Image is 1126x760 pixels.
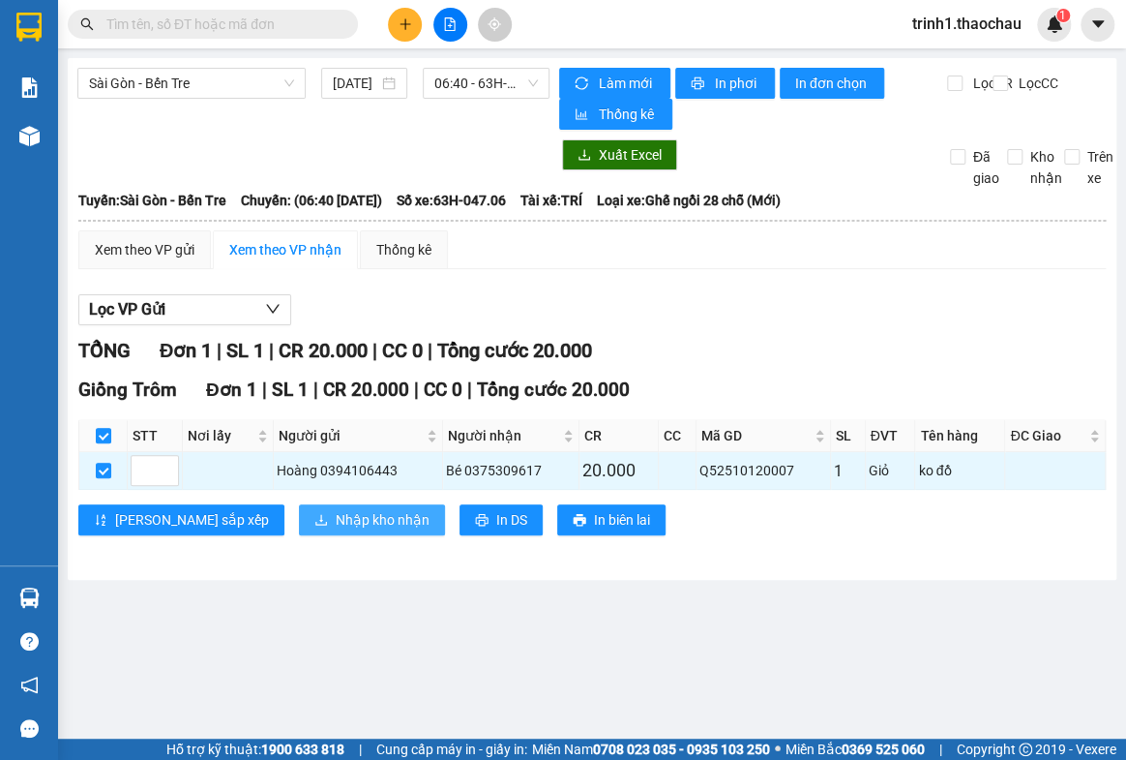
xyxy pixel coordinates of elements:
div: 20.000 [582,457,655,484]
span: plus [399,17,412,31]
span: Trên xe [1080,146,1121,189]
span: Tổng cước 20.000 [477,379,630,401]
span: Miền Bắc [785,739,925,760]
span: In DS [496,509,527,531]
span: Người nhận [448,425,559,446]
strong: 0708 023 035 - 0935 103 250 [593,742,770,757]
div: 1 [834,459,862,483]
span: | [268,339,273,362]
div: Bé 0375309617 [446,460,576,481]
button: sort-ascending[PERSON_NAME] sắp xếp [78,504,284,535]
span: Giồng Trôm [78,379,177,401]
div: ko đồ [918,460,1001,481]
span: Tài xế: TRÍ [520,190,582,211]
span: | [427,339,431,362]
span: | [371,339,376,362]
th: CR [579,420,659,452]
th: Tên hàng [915,420,1005,452]
span: SL 1 [272,379,309,401]
span: Loại xe: Ghế ngồi 28 chỗ (Mới) [597,190,781,211]
span: aim [488,17,501,31]
span: Miền Nam [532,739,770,760]
span: Đơn 1 [206,379,257,401]
div: Thống kê [376,239,431,260]
input: Tìm tên, số ĐT hoặc mã đơn [106,14,335,35]
span: notification [20,676,39,694]
button: downloadNhập kho nhận [299,504,445,535]
span: [PERSON_NAME] sắp xếp [115,509,269,531]
span: Người gửi [279,425,423,446]
span: | [313,379,318,401]
span: sync [575,76,591,92]
span: | [216,339,221,362]
span: ĐC Giao [1010,425,1085,446]
span: 1 [1059,9,1066,22]
button: caret-down [1081,8,1114,42]
span: Xuất Excel [599,144,662,166]
div: Xem theo VP gửi [95,239,194,260]
th: SL [831,420,866,452]
button: downloadXuất Excel [562,139,677,170]
span: down [265,301,281,317]
span: Cung cấp máy in - giấy in: [376,739,527,760]
strong: 1900 633 818 [261,742,344,757]
span: | [939,739,942,760]
span: | [359,739,362,760]
span: Hỗ trợ kỹ thuật: [166,739,344,760]
span: printer [475,513,489,529]
span: Lọc CR [965,73,1016,94]
span: SL 1 [225,339,263,362]
div: Hoàng 0394106443 [277,460,439,481]
span: 06:40 - 63H-047.06 [434,69,538,98]
div: Xem theo VP nhận [229,239,341,260]
img: icon-new-feature [1046,15,1063,33]
span: message [20,719,39,738]
span: In biên lai [594,509,650,531]
sup: 1 [1056,9,1070,22]
button: syncLàm mới [559,68,670,99]
th: ĐVT [866,420,916,452]
button: printerIn DS [459,504,543,535]
span: search [80,17,94,31]
button: bar-chartThống kê [559,99,672,130]
span: sort-ascending [94,513,107,529]
span: | [262,379,267,401]
span: Số xe: 63H-047.06 [397,190,506,211]
span: | [467,379,472,401]
span: In đơn chọn [795,73,870,94]
span: Lọc VP Gửi [89,297,165,321]
span: Mã GD [701,425,811,446]
b: Tuyến: Sài Gòn - Bến Tre [78,193,226,208]
span: Chuyến: (06:40 [DATE]) [241,190,382,211]
span: TỔNG [78,339,131,362]
span: Đã giao [965,146,1007,189]
span: trinh1.thaochau [897,12,1037,36]
img: logo-vxr [16,13,42,42]
span: In phơi [715,73,759,94]
img: warehouse-icon [19,126,40,146]
span: printer [573,513,586,529]
button: file-add [433,8,467,42]
button: printerIn biên lai [557,504,666,535]
button: aim [478,8,512,42]
span: Nơi lấy [188,425,253,446]
span: Làm mới [599,73,655,94]
span: | [414,379,419,401]
span: Thống kê [599,104,657,125]
span: CR 20.000 [323,379,409,401]
input: 12/10/2025 [333,73,378,94]
span: Sài Gòn - Bến Tre [89,69,294,98]
button: printerIn phơi [675,68,775,99]
td: Q52510120007 [696,452,831,490]
span: caret-down [1089,15,1107,33]
img: warehouse-icon [19,588,40,608]
img: solution-icon [19,77,40,98]
span: Tổng cước 20.000 [436,339,591,362]
span: ⚪️ [775,745,781,753]
span: question-circle [20,632,39,651]
span: printer [691,76,707,92]
span: Đơn 1 [160,339,211,362]
th: STT [128,420,183,452]
th: CC [659,420,696,452]
div: Q52510120007 [699,460,827,481]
